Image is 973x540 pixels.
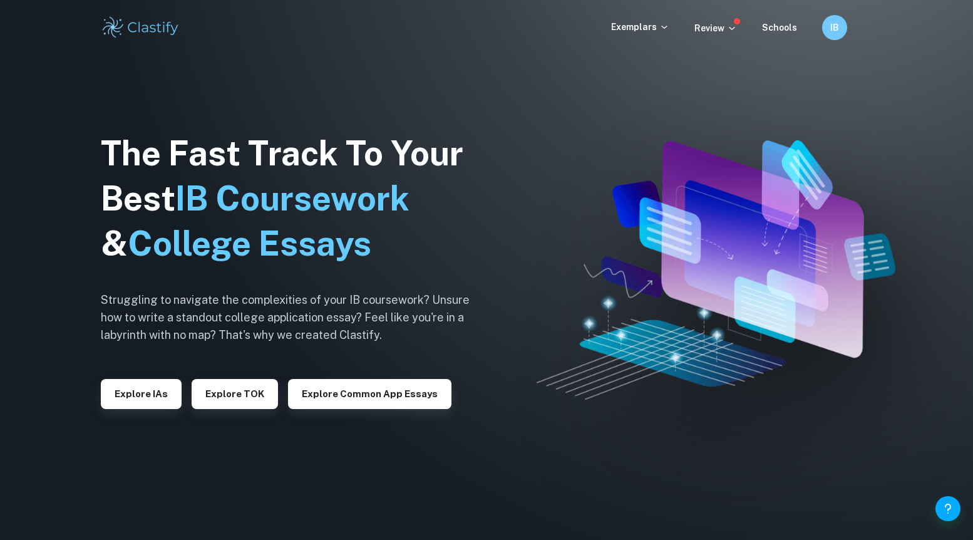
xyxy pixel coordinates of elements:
[828,21,842,34] h6: IB
[762,23,797,33] a: Schools
[101,15,180,40] img: Clastify logo
[192,379,278,409] button: Explore TOK
[694,21,737,35] p: Review
[935,496,960,521] button: Help and Feedback
[611,20,669,34] p: Exemplars
[175,179,409,218] span: IB Coursework
[101,131,489,266] h1: The Fast Track To Your Best &
[288,379,451,409] button: Explore Common App essays
[101,387,182,399] a: Explore IAs
[101,379,182,409] button: Explore IAs
[288,387,451,399] a: Explore Common App essays
[537,140,895,400] img: Clastify hero
[128,224,371,263] span: College Essays
[101,291,489,344] h6: Struggling to navigate the complexities of your IB coursework? Unsure how to write a standout col...
[192,387,278,399] a: Explore TOK
[822,15,847,40] button: IB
